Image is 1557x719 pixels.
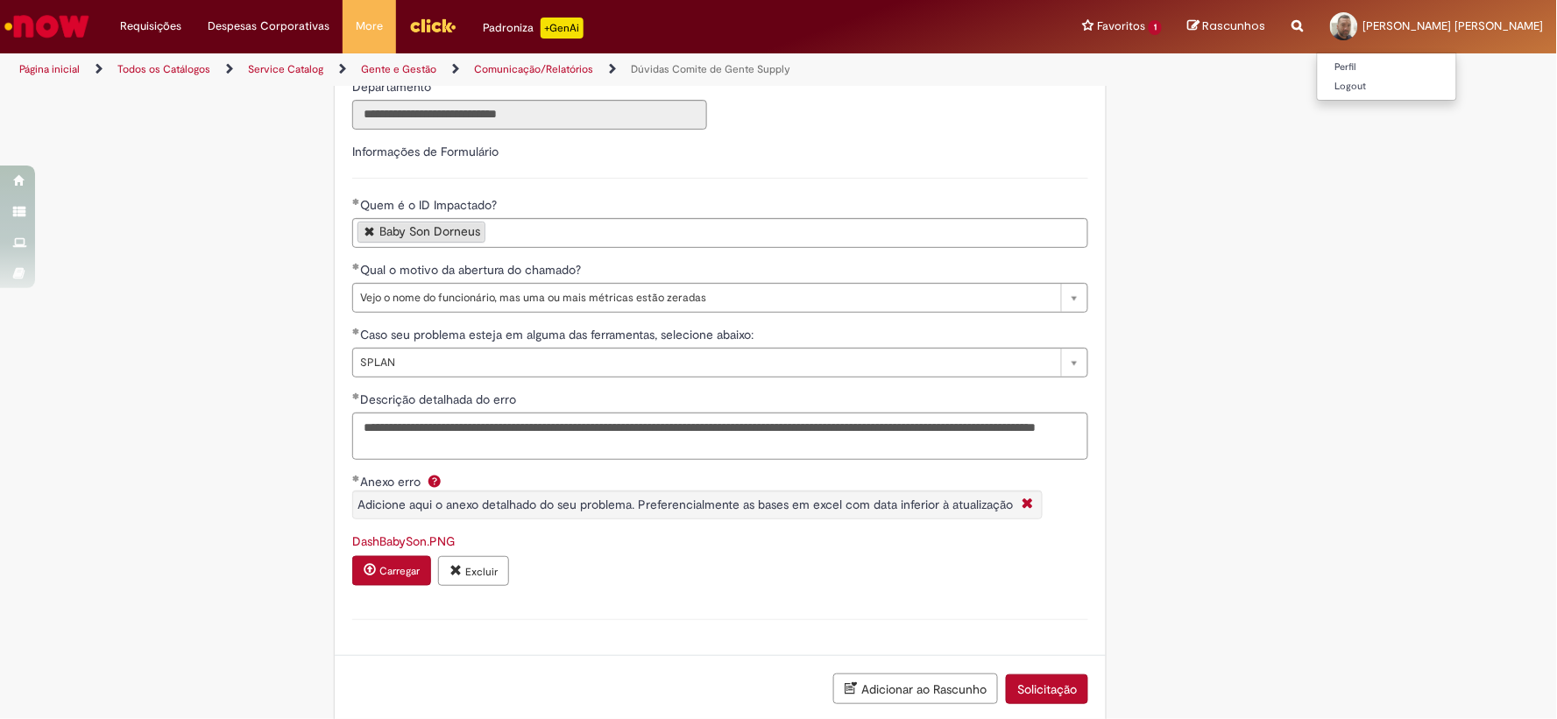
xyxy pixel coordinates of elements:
button: Excluir anexo DashBabySon.PNG [438,556,509,586]
a: Logout [1318,77,1456,96]
a: Download de DashBabySon.PNG [352,533,455,549]
span: Obrigatório Preenchido [352,198,360,205]
span: Descrição detalhada do erro [360,391,520,407]
span: Favoritos [1097,18,1145,35]
span: Obrigatório Preenchido [352,392,360,399]
button: Carregar anexo de Anexo erro Required [352,556,431,586]
i: Fechar More information Por question_anexo_erro [1017,496,1037,514]
a: Página inicial [19,62,80,76]
span: Anexo erro [360,474,424,490]
div: Padroniza [483,18,584,39]
a: Service Catalog [248,62,323,76]
span: Obrigatório Preenchido [352,328,360,335]
small: Excluir [465,565,498,579]
a: Comunicação/Relatórios [474,62,593,76]
span: SPLAN [360,349,1052,377]
span: Requisições [120,18,181,35]
input: Departamento [352,100,707,130]
div: Baby Son Dorneus [379,225,480,237]
a: Dúvidas Comite de Gente Supply [631,62,790,76]
ul: Trilhas de página [13,53,1025,86]
button: Adicionar ao Rascunho [833,673,998,704]
span: [PERSON_NAME] [PERSON_NAME] [1363,18,1544,33]
textarea: Descrição detalhada do erro [352,412,1088,460]
span: Adicione aqui o anexo detalhado do seu problema. Preferencialmente as bases em excel com data inf... [357,497,1013,512]
img: click_logo_yellow_360x200.png [409,12,456,39]
span: Obrigatório Preenchido [352,263,360,270]
span: Qual o motivo da abertura do chamado? [360,262,584,278]
span: Vejo o nome do funcionário, mas uma ou mais métricas estão zeradas [360,284,1052,312]
a: Perfil [1318,58,1456,77]
small: Carregar [379,565,420,579]
span: Caso seu problema esteja em alguma das ferramentas, selecione abaixo: [360,327,757,342]
span: Ajuda para Anexo erro [424,474,445,488]
span: More [356,18,383,35]
span: Despesas Corporativas [208,18,329,35]
span: 1 [1149,20,1162,35]
a: Gente e Gestão [361,62,436,76]
button: Solicitação [1006,674,1088,704]
a: Rascunhos [1188,18,1266,35]
span: Rascunhos [1203,18,1266,34]
a: Remover Baby Son Dorneus de Quem é o ID Impactado? [364,225,375,236]
img: ServiceNow [2,9,92,44]
label: Somente leitura - Departamento [352,78,435,95]
span: Obrigatório Preenchido [352,475,360,482]
p: +GenAi [541,18,584,39]
a: Todos os Catálogos [117,62,210,76]
label: Informações de Formulário [352,144,499,159]
span: Quem é o ID Impactado? [360,197,500,213]
span: Somente leitura - Departamento [352,79,435,95]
